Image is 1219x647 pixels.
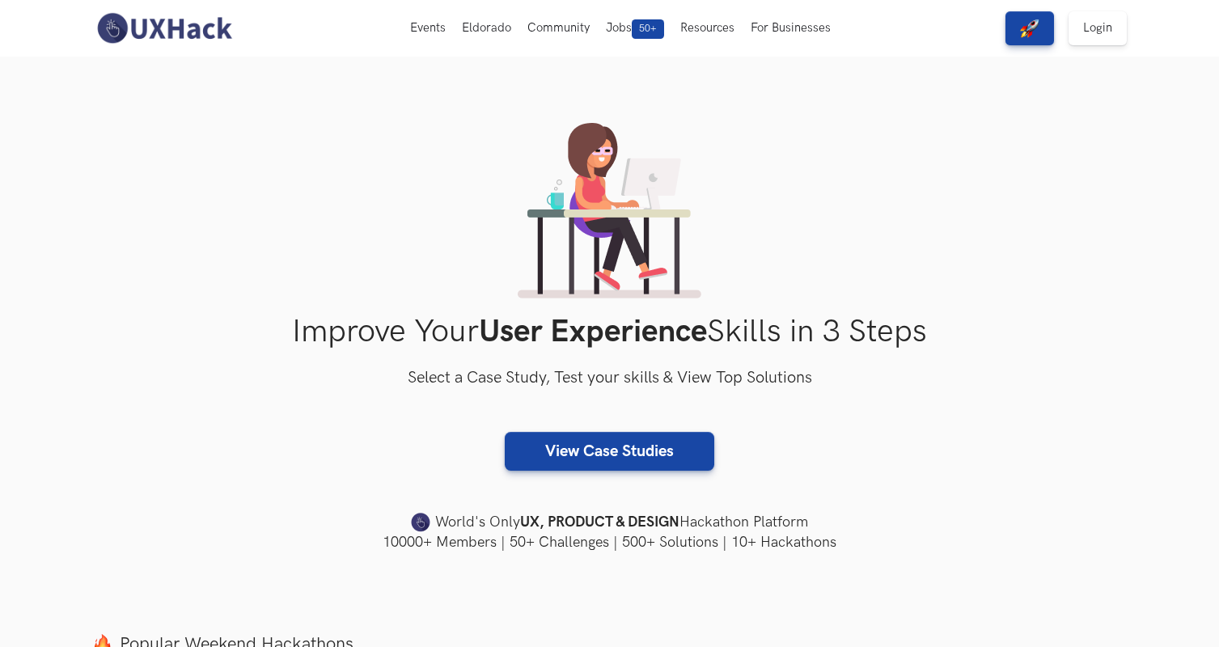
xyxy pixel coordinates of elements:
[520,511,679,534] strong: UX, PRODUCT & DESIGN
[92,366,1128,391] h3: Select a Case Study, Test your skills & View Top Solutions
[92,532,1128,552] h4: 10000+ Members | 50+ Challenges | 500+ Solutions | 10+ Hackathons
[92,313,1128,351] h1: Improve Your Skills in 3 Steps
[505,432,714,471] a: View Case Studies
[1069,11,1127,45] a: Login
[518,123,701,298] img: lady working on laptop
[92,511,1128,534] h4: World's Only Hackathon Platform
[632,19,664,39] span: 50+
[1020,19,1039,38] img: rocket
[411,512,430,533] img: uxhack-favicon-image.png
[479,313,707,351] strong: User Experience
[92,11,236,45] img: UXHack-logo.png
